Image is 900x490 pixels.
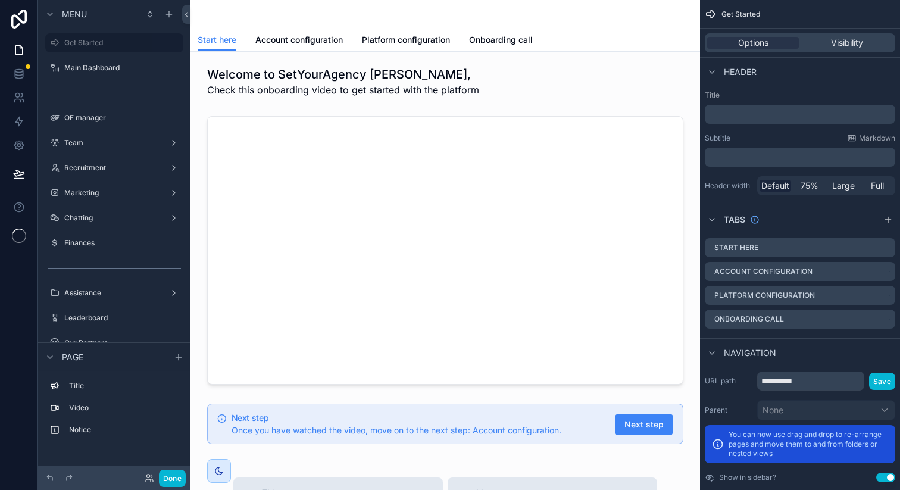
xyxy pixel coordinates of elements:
span: Options [738,37,768,49]
label: Video [69,403,179,413]
span: Start here [198,34,236,46]
div: scrollable content [705,148,895,167]
label: Team [64,138,164,148]
a: Platform configuration [362,29,450,53]
span: Menu [62,8,87,20]
a: Marketing [45,183,183,202]
a: Finances [45,233,183,252]
label: Parent [705,405,752,415]
label: Our Partners [64,338,181,348]
span: Account configuration [255,34,343,46]
a: Onboarding call [469,29,533,53]
label: OF manager [64,113,181,123]
label: Assistance [64,288,164,298]
span: Onboarding call [469,34,533,46]
label: Finances [64,238,181,248]
button: Save [869,373,895,390]
label: Marketing [64,188,164,198]
span: 75% [801,180,818,192]
a: Get Started [45,33,183,52]
label: Start here [714,243,758,252]
label: Leaderboard [64,313,181,323]
label: URL path [705,376,752,386]
span: Page [62,351,83,363]
label: Platform configuration [714,291,815,300]
a: Markdown [847,133,895,143]
label: Title [69,381,179,391]
span: None [762,404,783,416]
label: Title [705,90,895,100]
div: scrollable content [705,105,895,124]
a: Start here [198,29,236,52]
span: Tabs [724,214,745,226]
a: Main Dashboard [45,58,183,77]
label: Main Dashboard [64,63,181,73]
div: scrollable content [38,371,190,451]
span: Get Started [721,10,760,19]
label: Notice [69,425,179,435]
a: Assistance [45,283,183,302]
button: None [757,400,895,420]
span: Navigation [724,347,776,359]
label: Header width [705,181,752,191]
a: Leaderboard [45,308,183,327]
label: Recruitment [64,163,164,173]
span: Visibility [831,37,863,49]
span: Large [832,180,855,192]
a: Chatting [45,208,183,227]
label: Subtitle [705,133,730,143]
span: Platform configuration [362,34,450,46]
a: Our Partners [45,333,183,352]
a: Recruitment [45,158,183,177]
span: Full [871,180,884,192]
p: You can now use drag and drop to re-arrange pages and move them to and from folders or nested views [729,430,888,458]
a: Account configuration [255,29,343,53]
label: Get Started [64,38,176,48]
a: OF manager [45,108,183,127]
span: Header [724,66,757,78]
label: Onboarding call [714,314,784,324]
button: Done [159,470,186,487]
label: Chatting [64,213,164,223]
span: Markdown [859,133,895,143]
span: Default [761,180,789,192]
a: Team [45,133,183,152]
label: Account configuration [714,267,812,276]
